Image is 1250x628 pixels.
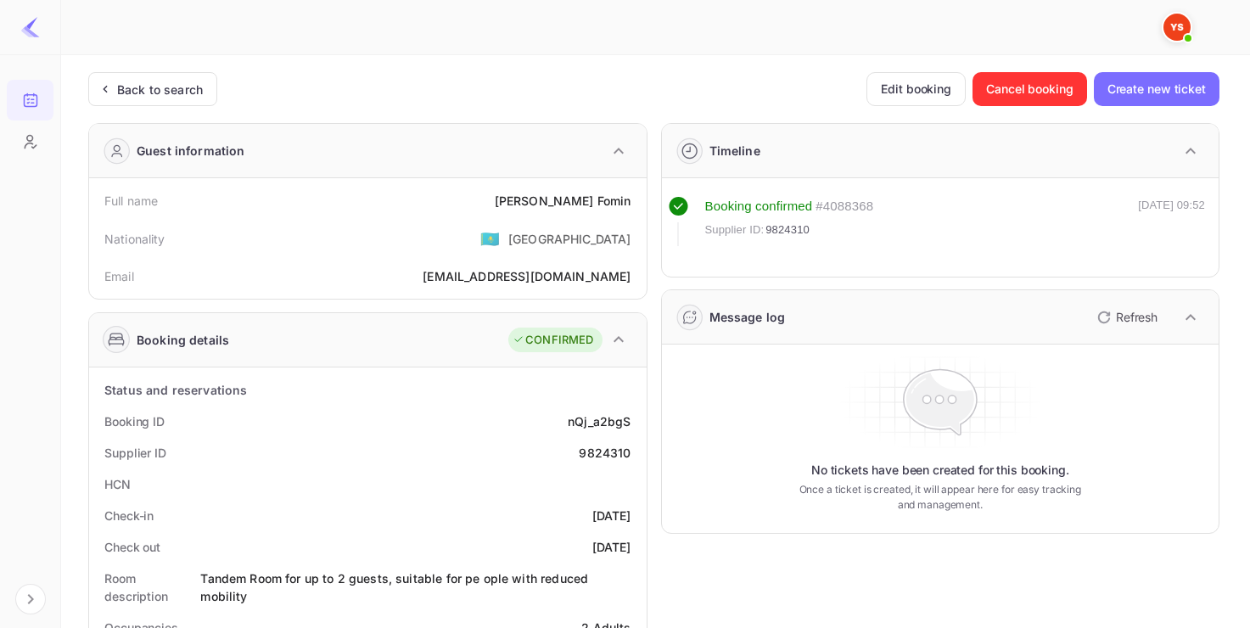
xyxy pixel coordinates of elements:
[791,482,1090,513] p: Once a ticket is created, it will appear here for easy tracking and management.
[1138,197,1205,246] div: [DATE] 09:52
[480,223,500,254] span: United States
[508,230,631,248] div: [GEOGRAPHIC_DATA]
[104,444,166,462] div: Supplier ID
[513,332,593,349] div: CONFIRMED
[1094,72,1219,106] button: Create new ticket
[7,121,53,160] a: Customers
[709,142,760,160] div: Timeline
[1163,14,1191,41] img: Yandex Support
[104,507,154,524] div: Check-in
[495,192,631,210] div: [PERSON_NAME] Fomin
[705,197,813,216] div: Booking confirmed
[866,72,966,106] button: Edit booking
[104,381,247,399] div: Status and reservations
[423,267,631,285] div: [EMAIL_ADDRESS][DOMAIN_NAME]
[592,538,631,556] div: [DATE]
[104,569,200,605] div: Room description
[568,412,631,430] div: nQj_a2bgS
[137,331,229,349] div: Booking details
[1087,304,1164,331] button: Refresh
[104,267,134,285] div: Email
[137,142,245,160] div: Guest information
[117,81,203,98] div: Back to search
[973,72,1087,106] button: Cancel booking
[705,221,765,238] span: Supplier ID:
[104,192,158,210] div: Full name
[200,569,631,605] div: Tandem Room for up to 2 guests, suitable for pe ople with reduced mobility
[104,230,165,248] div: Nationality
[765,221,810,238] span: 9824310
[20,17,41,37] img: LiteAPI
[592,507,631,524] div: [DATE]
[579,444,631,462] div: 9824310
[104,412,165,430] div: Booking ID
[104,475,131,493] div: HCN
[104,538,160,556] div: Check out
[7,80,53,119] a: Bookings
[709,308,786,326] div: Message log
[15,584,46,614] button: Expand navigation
[1116,308,1158,326] p: Refresh
[811,462,1069,479] p: No tickets have been created for this booking.
[816,197,873,216] div: # 4088368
